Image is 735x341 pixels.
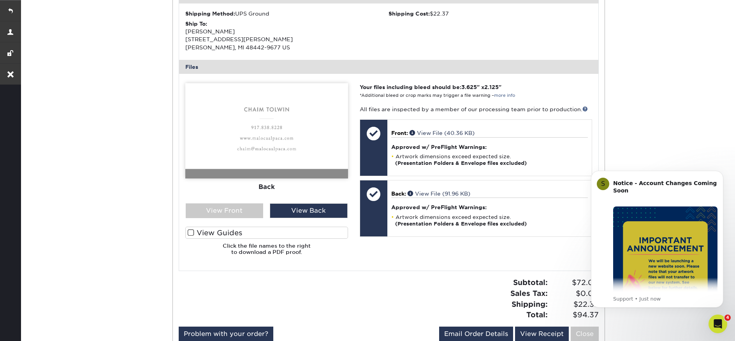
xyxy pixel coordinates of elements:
strong: Your files including bleed should be: " x " [360,84,501,90]
div: Files [179,60,599,74]
li: Artwork dimensions exceed expected size. [391,214,588,227]
strong: (Presentation Folders & Envelope files excluded) [395,160,527,166]
strong: Subtotal: [513,278,548,287]
span: Back: [391,191,406,197]
h4: Approved w/ PreFlight Warnings: [391,144,588,150]
div: Back [185,178,348,196]
span: 2.125 [484,84,499,90]
strong: Shipping: [512,300,548,308]
div: [PERSON_NAME] [STREET_ADDRESS][PERSON_NAME] [PERSON_NAME], MI 48442-9677 US [185,20,389,52]
a: View File (91.96 KB) [408,191,470,197]
div: View Back [270,203,348,218]
h4: Approved w/ PreFlight Warnings: [391,204,588,210]
strong: Ship To: [185,21,207,27]
a: View File (40.36 KB) [410,130,475,136]
span: $94.37 [550,310,599,320]
span: 4 [724,315,731,321]
strong: Total: [526,310,548,319]
span: Front: [391,130,408,136]
div: View Front [186,203,264,218]
small: *Additional bleed or crop marks may trigger a file warning – [360,93,515,98]
strong: Sales Tax: [510,289,548,297]
span: $0.00 [550,288,599,299]
li: Artwork dimensions exceed expected size. [391,153,588,166]
span: 3.625 [461,84,477,90]
strong: Shipping Cost: [389,10,430,17]
p: All files are inspected by a member of our processing team prior to production. [360,105,592,113]
a: more info [494,93,515,98]
strong: (Presentation Folders & Envelope files excluded) [395,221,527,227]
strong: Shipping Method: [185,10,235,17]
iframe: Intercom live chat [709,315,727,333]
span: $72.00 [550,277,599,288]
div: $22.37 [389,10,592,17]
h6: Click the file names to the right to download a PDF proof. [185,243,348,262]
span: $22.37 [550,299,599,310]
div: UPS Ground [185,10,389,17]
label: View Guides [185,227,348,239]
iframe: Intercom notifications message [579,161,735,337]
